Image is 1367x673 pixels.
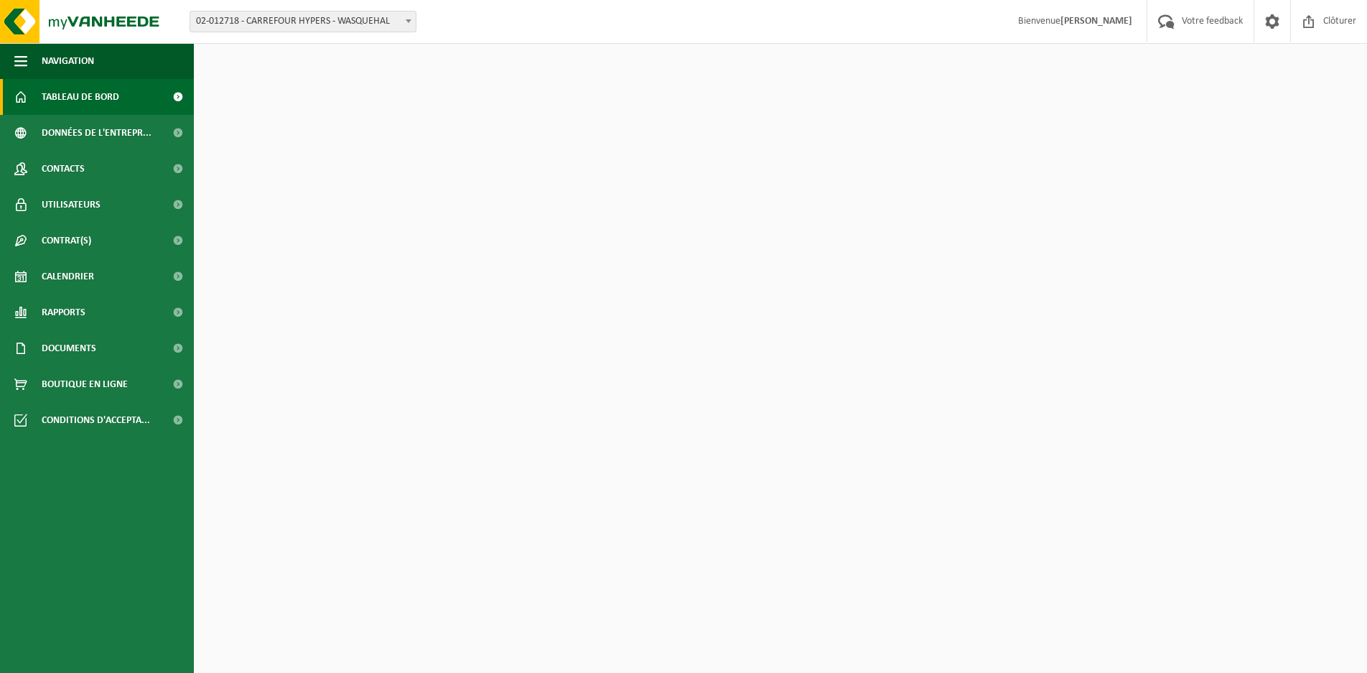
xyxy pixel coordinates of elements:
[42,187,101,223] span: Utilisateurs
[42,223,91,259] span: Contrat(s)
[42,330,96,366] span: Documents
[42,79,119,115] span: Tableau de bord
[42,151,85,187] span: Contacts
[42,259,94,294] span: Calendrier
[42,43,94,79] span: Navigation
[42,294,85,330] span: Rapports
[42,115,151,151] span: Données de l'entrepr...
[190,11,416,32] span: 02-012718 - CARREFOUR HYPERS - WASQUEHAL
[42,402,150,438] span: Conditions d'accepta...
[1060,16,1132,27] strong: [PERSON_NAME]
[42,366,128,402] span: Boutique en ligne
